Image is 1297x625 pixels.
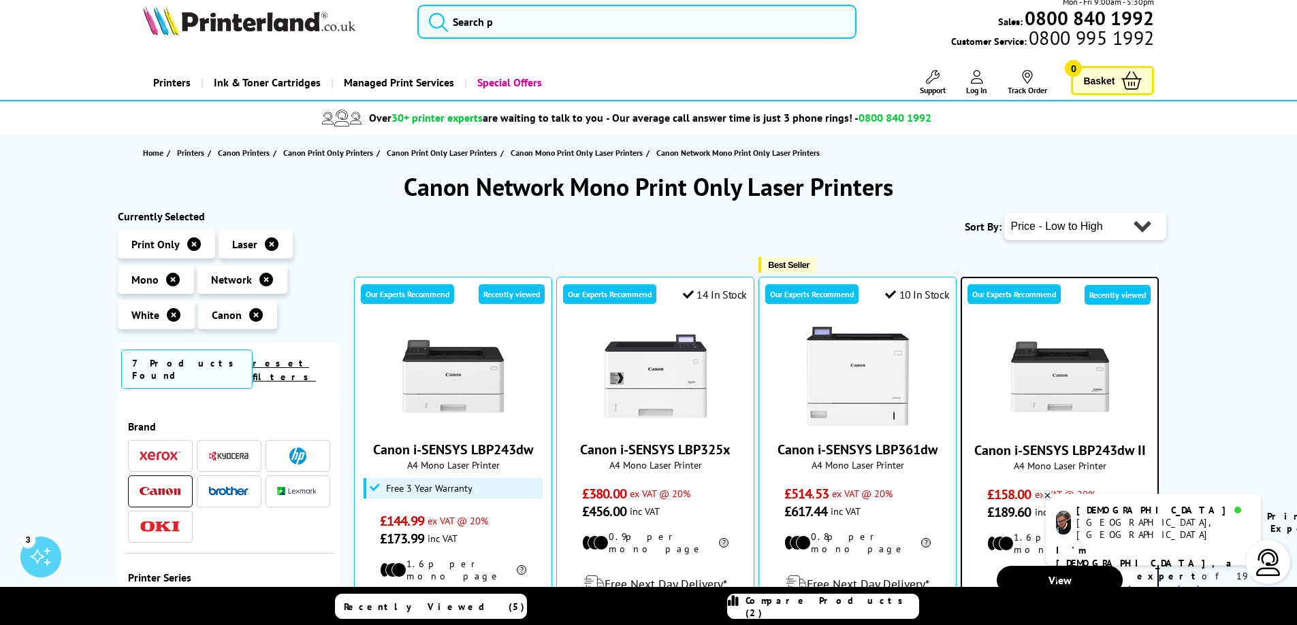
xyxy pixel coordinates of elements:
[920,85,946,95] span: Support
[630,487,690,500] span: ex VAT @ 20%
[563,284,656,304] div: Our Experts Recommend
[140,518,180,535] a: OKI
[1083,71,1115,90] span: Basket
[387,146,497,160] span: Canon Print Only Laser Printers
[832,487,893,500] span: ex VAT @ 20%
[386,483,473,494] span: Free 3 Year Warranty
[391,111,483,124] span: 30+ printer experts
[951,31,1154,48] span: Customer Service:
[766,458,949,471] span: A4 Mono Laser Printer
[140,521,180,533] img: OKI
[128,420,331,433] span: Brand
[361,284,454,304] div: Our Experts Recommend
[656,148,820,158] span: Canon Network Mono Print Only Laser Printers
[1071,66,1154,95] a: Basket 0
[1255,549,1282,576] img: user-headset-light.svg
[143,5,355,35] img: Printerland Logo
[479,284,545,304] div: Recently viewed
[380,512,424,530] span: £144.99
[283,146,377,160] a: Canon Print Only Printers
[1035,488,1095,501] span: ex VAT @ 20%
[118,209,341,223] div: Currently Selected
[859,111,931,124] span: 0800 840 1992
[987,531,1133,556] li: 1.6p per mono page
[765,284,859,304] div: Our Experts Recommend
[369,111,603,124] span: Over are waiting to talk to you
[362,458,545,471] span: A4 Mono Laser Printer
[1076,504,1250,516] div: [DEMOGRAPHIC_DATA]
[1009,326,1111,428] img: Canon i-SENSYS LBP243dw II
[564,565,747,603] div: modal_delivery
[967,284,1061,304] div: Our Experts Recommend
[20,532,35,547] div: 3
[140,451,180,460] img: Xerox
[277,483,318,500] a: Lexmark
[582,530,728,555] li: 0.9p per mono page
[1056,511,1071,535] img: chris-livechat.png
[784,503,827,520] span: £617.44
[208,483,249,500] a: Brother
[1065,60,1082,77] span: 0
[118,171,1180,203] h1: Canon Network Mono Print Only Laser Printers
[331,65,464,100] a: Managed Print Services
[727,594,919,619] a: Compare Products (2)
[758,257,816,273] button: Best Seller
[580,441,731,458] a: Canon i-SENSYS LBP325x
[831,505,861,518] span: inc VAT
[143,146,167,160] a: Home
[1025,5,1154,31] b: 0800 840 1992
[605,325,707,427] img: Canon i-SENSYS LBP325x
[1023,12,1154,24] a: 0800 840 1992
[201,65,331,100] a: Ink & Toner Cartridges
[218,146,273,160] a: Canon Printers
[582,503,626,520] span: £456.00
[140,483,180,500] a: Canon
[511,146,643,160] span: Canon Mono Print Only Laser Printers
[131,237,180,251] span: Print Only
[966,70,987,95] a: Log In
[232,237,257,251] span: Laser
[387,146,500,160] a: Canon Print Only Laser Printers
[1027,31,1154,44] span: 0800 995 1992
[746,594,918,619] span: Compare Products (2)
[582,485,626,503] span: £380.00
[1076,516,1250,541] div: [GEOGRAPHIC_DATA], [GEOGRAPHIC_DATA]
[969,459,1151,472] span: A4 Mono Laser Printer
[218,146,270,160] span: Canon Printers
[277,447,318,464] a: HP
[1085,285,1151,305] div: Recently viewed
[211,273,252,286] span: Network
[208,486,249,496] img: Brother
[177,146,204,160] span: Printers
[987,503,1031,521] span: £189.60
[277,487,318,495] img: Lexmark
[402,416,505,430] a: Canon i-SENSYS LBP243dw
[1009,417,1111,430] a: Canon i-SENSYS LBP243dw II
[965,220,1002,233] span: Sort By:
[987,486,1031,503] span: £158.00
[974,441,1146,459] a: Canon i-SENSYS LBP243dw II
[380,558,526,582] li: 1.6p per mono page
[121,350,253,389] span: 7 Products Found
[885,288,949,301] div: 10 In Stock
[778,441,938,458] a: Canon i-SENSYS LBP361dw
[784,530,931,555] li: 0.8p per mono page
[630,505,660,518] span: inc VAT
[208,451,249,461] img: Kyocera
[807,416,909,430] a: Canon i-SENSYS LBP361dw
[289,447,306,464] img: HP
[283,146,373,160] span: Canon Print Only Printers
[606,111,931,124] span: - Our average call answer time is just 3 phone rings! -
[683,288,747,301] div: 14 In Stock
[564,458,747,471] span: A4 Mono Laser Printer
[143,5,401,38] a: Printerland Logo
[464,65,552,100] a: Special Offers
[140,487,180,496] img: Canon
[997,566,1123,594] a: View
[177,146,208,160] a: Printers
[214,65,321,100] span: Ink & Toner Cartridges
[402,325,505,427] img: Canon i-SENSYS LBP243dw
[335,594,527,619] a: Recently Viewed (5)
[380,530,424,547] span: £173.99
[1056,544,1251,622] p: of 19 years! I can help you choose the right product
